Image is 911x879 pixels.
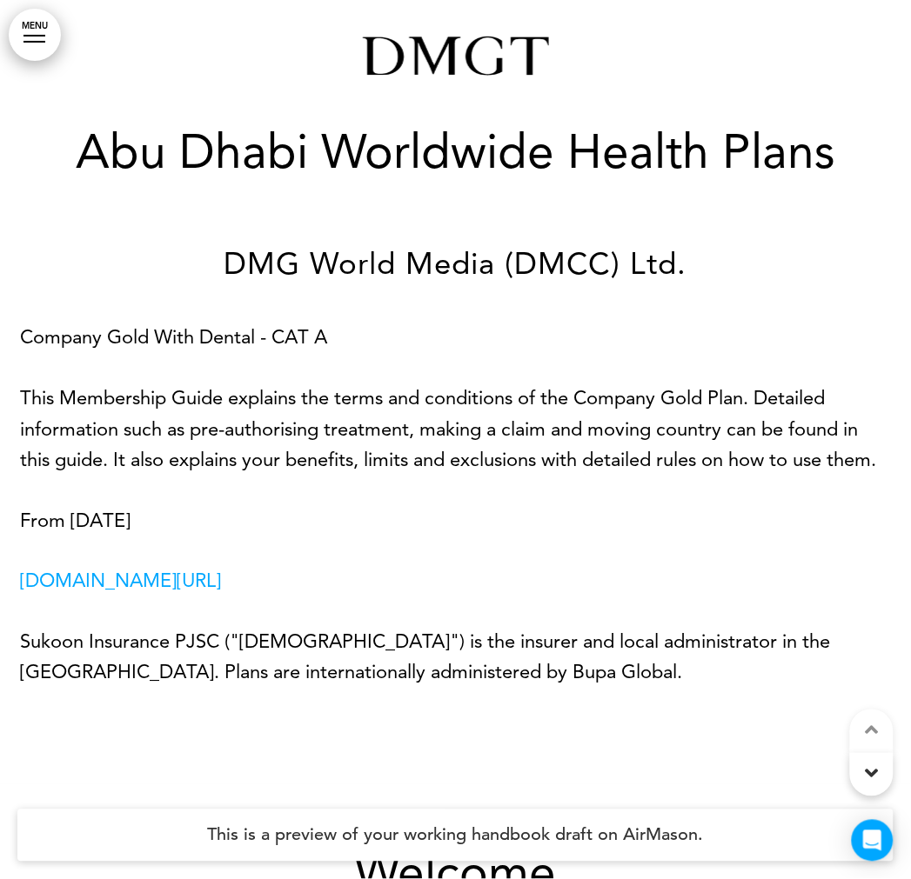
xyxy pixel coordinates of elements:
[9,9,61,61] a: MENU
[17,809,894,862] h4: This is a preview of your working handbook draft on AirMason.
[21,505,891,536] p: From [DATE]
[21,569,222,593] a: [DOMAIN_NAME][URL]
[852,820,894,862] div: Open Intercom Messenger
[363,37,549,76] img: 1724330598301-1.png
[21,128,891,176] h1: Abu Dhabi Worldwide Health Plans
[21,627,891,688] p: Sukoon Insurance PJSC ("[DEMOGRAPHIC_DATA]") is the insurer and local administrator in the [GEOGR...
[21,383,891,475] p: This Membership Guide explains the terms and conditions of the Company Gold Plan. Detailed inform...
[21,322,891,352] p: Company Gold With Dental - CAT A
[21,248,891,278] h4: DMG World Media (DMCC) Ltd.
